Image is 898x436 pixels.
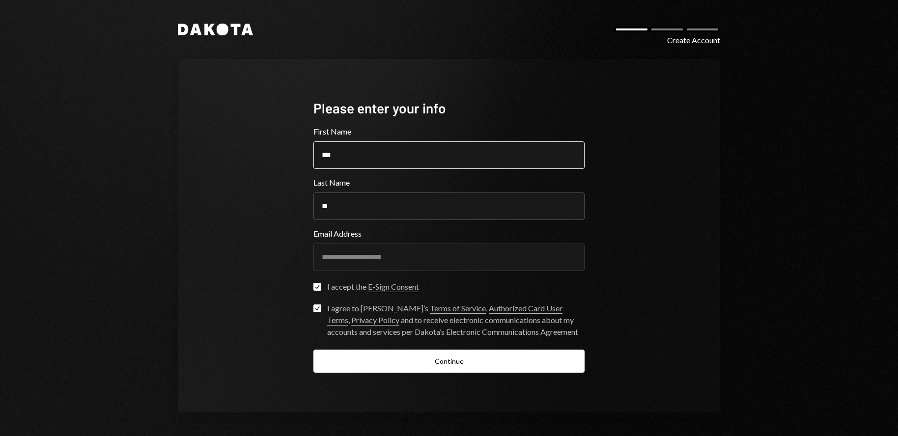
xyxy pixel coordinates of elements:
div: Create Account [667,34,720,46]
div: Please enter your info [313,99,585,118]
a: E-Sign Consent [368,282,419,292]
div: I accept the [327,281,419,293]
label: First Name [313,126,585,137]
button: I agree to [PERSON_NAME]’s Terms of Service, Authorized Card User Terms, Privacy Policy and to re... [313,304,321,312]
button: I accept the E-Sign Consent [313,283,321,291]
a: Authorized Card User Terms [327,303,562,326]
button: Continue [313,350,585,373]
label: Last Name [313,177,585,189]
div: I agree to [PERSON_NAME]’s , , and to receive electronic communications about my accounts and ser... [327,302,585,338]
label: Email Address [313,228,585,240]
a: Privacy Policy [351,315,399,326]
a: Terms of Service [430,303,486,314]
